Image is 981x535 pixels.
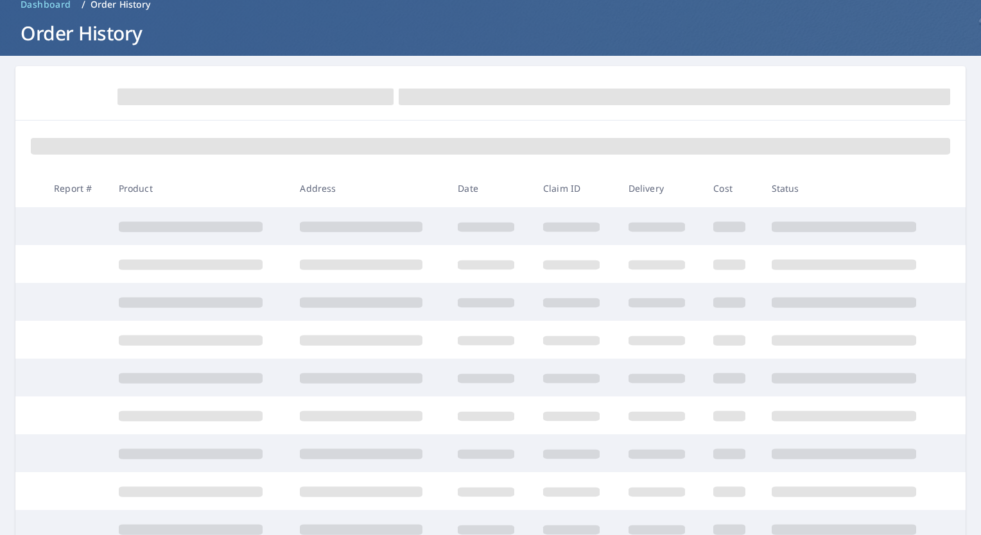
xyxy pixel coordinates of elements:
[703,169,761,207] th: Cost
[109,169,290,207] th: Product
[761,169,943,207] th: Status
[290,169,447,207] th: Address
[618,169,704,207] th: Delivery
[533,169,618,207] th: Claim ID
[15,20,966,46] h1: Order History
[447,169,533,207] th: Date
[44,169,109,207] th: Report #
